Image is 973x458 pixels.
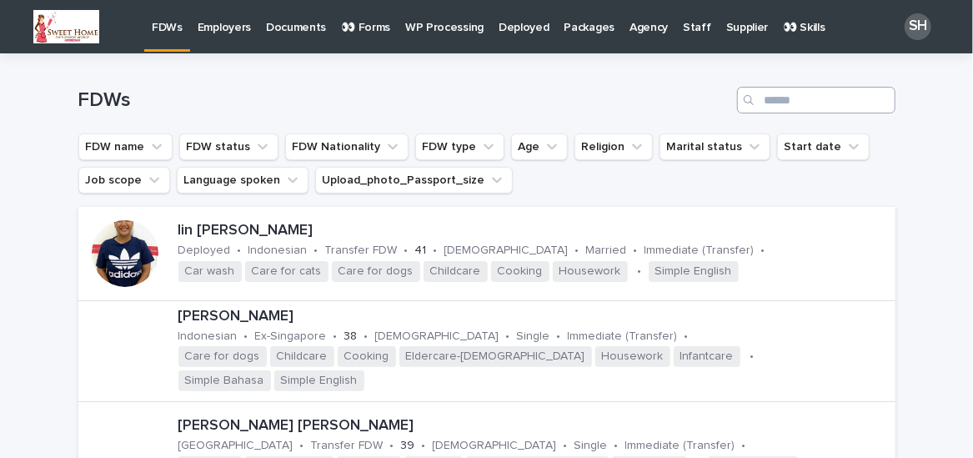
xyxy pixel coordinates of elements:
[178,330,238,344] p: Indonesian
[634,244,638,258] p: •
[332,261,420,282] span: Care for dogs
[424,261,488,282] span: Childcare
[178,439,293,453] p: [GEOGRAPHIC_DATA]
[178,308,889,326] p: [PERSON_NAME]
[750,350,755,364] p: •
[564,439,568,453] p: •
[178,261,242,282] span: Car wash
[506,330,510,344] p: •
[674,346,740,367] span: Infantcare
[314,244,318,258] p: •
[649,261,739,282] span: Simple English
[78,167,170,194] button: Job scope
[422,439,426,453] p: •
[179,133,278,160] button: FDW status
[178,244,231,258] p: Deployed
[178,346,267,367] span: Care for dogs
[433,439,557,453] p: [DEMOGRAPHIC_DATA]
[270,346,334,367] span: Childcare
[444,244,569,258] p: [DEMOGRAPHIC_DATA]
[364,330,369,344] p: •
[517,330,550,344] p: Single
[334,330,338,344] p: •
[338,346,396,367] span: Cooking
[375,330,499,344] p: [DEMOGRAPHIC_DATA]
[614,439,619,453] p: •
[491,261,549,282] span: Cooking
[244,330,248,344] p: •
[177,167,308,194] button: Language spoken
[574,133,653,160] button: Religion
[595,346,670,367] span: Housework
[761,244,765,258] p: •
[78,133,173,160] button: FDW name
[644,244,755,258] p: Immediate (Transfer)
[737,87,895,113] input: Search
[404,244,409,258] p: •
[274,370,364,391] span: Simple English
[78,88,730,113] h1: FDWs
[574,439,608,453] p: Single
[401,439,415,453] p: 39
[344,330,358,344] p: 38
[511,133,568,160] button: Age
[638,264,642,279] p: •
[742,439,746,453] p: •
[178,222,889,240] p: Iin [PERSON_NAME]
[575,244,579,258] p: •
[625,439,735,453] p: Immediate (Transfer)
[178,417,889,435] p: [PERSON_NAME] [PERSON_NAME]
[315,167,513,194] button: Upload_photo_Passport_size
[557,330,561,344] p: •
[777,133,870,160] button: Start date
[311,439,384,453] p: Transfer FDW
[248,244,308,258] p: Indonesian
[905,13,931,40] div: SH
[325,244,398,258] p: Transfer FDW
[33,10,99,43] img: -4L_7hRMdrlGVd-87qwJcKs9huL1ncL5Vf_EPMDnoq4
[660,133,770,160] button: Marital status
[238,244,242,258] p: •
[245,261,329,282] span: Care for cats
[399,346,592,367] span: Eldercare-[DEMOGRAPHIC_DATA]
[434,244,438,258] p: •
[255,330,327,344] p: Ex-Singapore
[300,439,304,453] p: •
[415,244,427,258] p: 41
[285,133,409,160] button: FDW Nationality
[586,244,627,258] p: Married
[178,370,271,391] span: Simple Bahasa
[78,301,895,402] a: [PERSON_NAME]Indonesian•Ex-Singapore•38•[DEMOGRAPHIC_DATA]•Single•Immediate (Transfer)•Care for d...
[553,261,628,282] span: Housework
[685,330,689,344] p: •
[568,330,678,344] p: Immediate (Transfer)
[415,133,504,160] button: FDW type
[390,439,394,453] p: •
[78,207,895,301] a: Iin [PERSON_NAME]Deployed•Indonesian•Transfer FDW•41•[DEMOGRAPHIC_DATA]•Married•Immediate (Transf...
